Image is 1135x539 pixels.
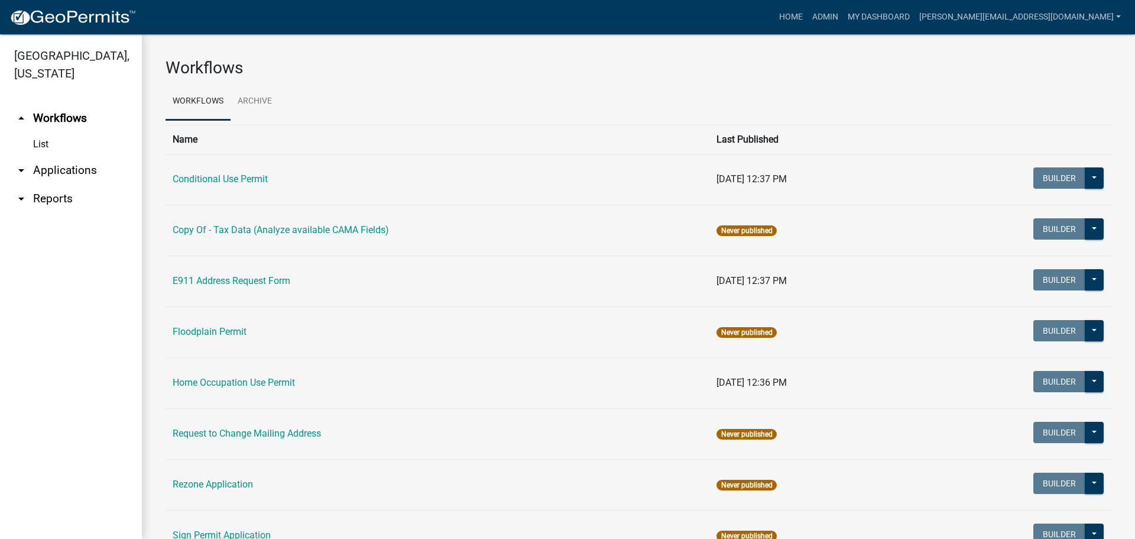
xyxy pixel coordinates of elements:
a: Conditional Use Permit [173,173,268,185]
span: Never published [716,327,776,338]
a: Rezone Application [173,479,253,490]
a: Copy Of - Tax Data (Analyze available CAMA Fields) [173,224,389,235]
a: E911 Address Request Form [173,275,290,286]
th: Name [166,125,709,154]
h3: Workflows [166,58,1111,78]
span: Never published [716,480,776,490]
a: Archive [231,83,279,121]
i: arrow_drop_down [14,163,28,177]
span: [DATE] 12:37 PM [716,173,787,185]
a: My Dashboard [843,6,915,28]
button: Builder [1033,422,1085,443]
span: [DATE] 12:36 PM [716,377,787,388]
button: Builder [1033,269,1085,291]
button: Builder [1033,218,1085,240]
a: Admin [808,6,843,28]
button: Builder [1033,167,1085,189]
a: Home Occupation Use Permit [173,377,295,388]
span: Never published [716,429,776,440]
a: Workflows [166,83,231,121]
th: Last Published [709,125,909,154]
button: Builder [1033,320,1085,341]
span: [DATE] 12:37 PM [716,275,787,286]
i: arrow_drop_down [14,192,28,206]
a: Home [774,6,808,28]
a: Request to Change Mailing Address [173,428,321,439]
i: arrow_drop_up [14,111,28,125]
button: Builder [1033,473,1085,494]
button: Builder [1033,371,1085,392]
span: Never published [716,225,776,236]
a: [PERSON_NAME][EMAIL_ADDRESS][DOMAIN_NAME] [915,6,1126,28]
a: Floodplain Permit [173,326,247,337]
